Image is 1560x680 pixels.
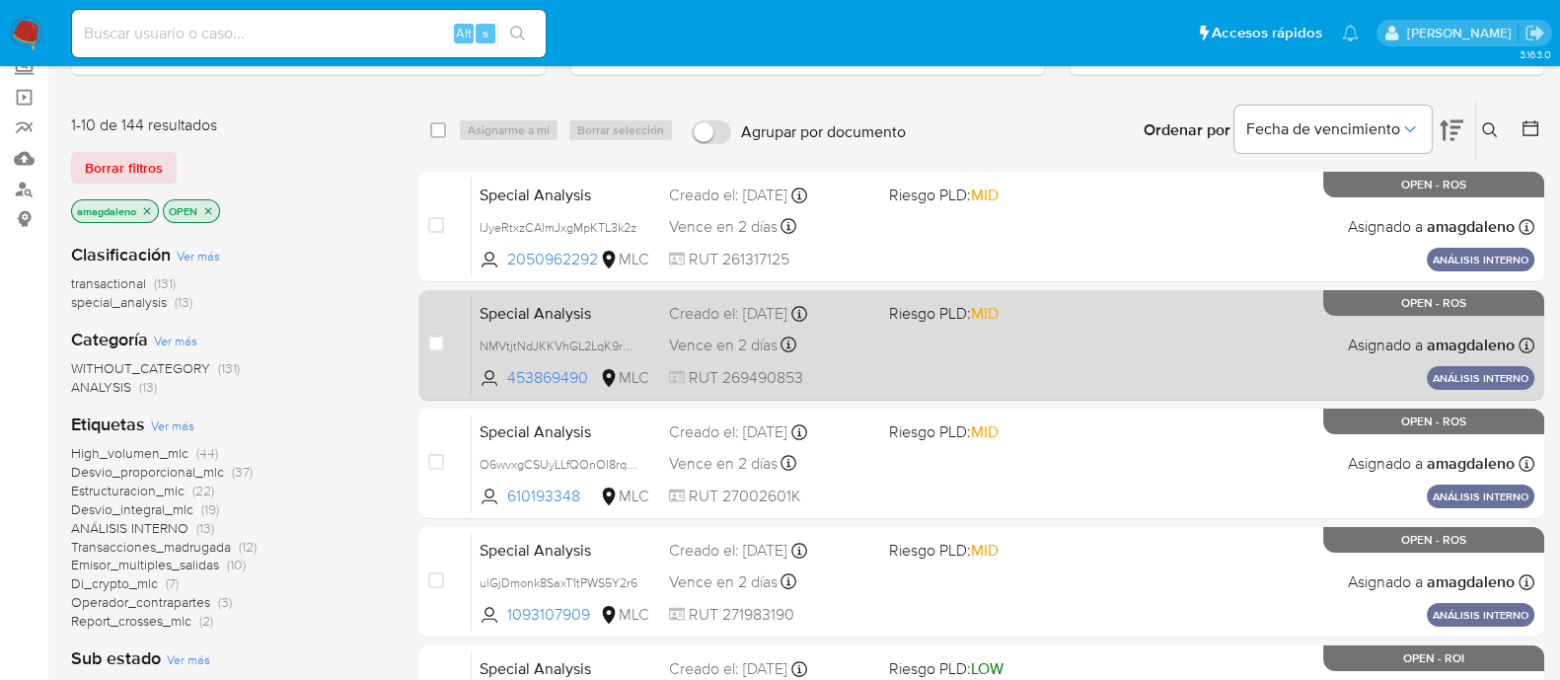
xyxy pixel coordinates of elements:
[1524,23,1545,43] a: Salir
[1519,46,1550,62] span: 3.163.0
[483,24,488,42] span: s
[1406,24,1518,42] p: aline.magdaleno@mercadolibre.com
[456,24,472,42] span: Alt
[72,21,546,46] input: Buscar usuario o caso...
[1342,25,1359,41] a: Notificaciones
[497,20,538,47] button: search-icon
[1212,23,1322,43] span: Accesos rápidos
